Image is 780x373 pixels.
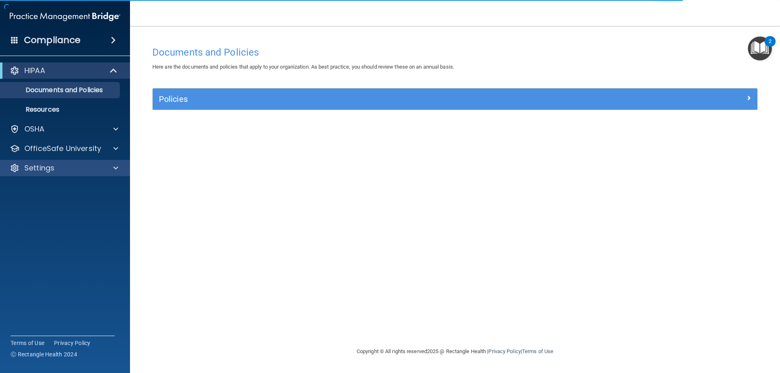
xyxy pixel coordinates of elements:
a: OfficeSafe University [10,144,118,153]
div: 2 [769,41,771,52]
img: PMB logo [10,9,120,25]
p: Documents and Policies [5,86,116,94]
p: OfficeSafe University [24,144,101,153]
a: Privacy Policy [54,339,91,347]
p: Settings [24,163,54,173]
h4: Documents and Policies [152,47,758,58]
p: OSHA [24,124,45,134]
p: Resources [5,106,116,114]
button: Open Resource Center, 2 new notifications [748,37,772,60]
a: HIPAA [10,66,118,75]
p: HIPAA [24,66,45,75]
span: Ⓒ Rectangle Health 2024 [11,350,77,358]
a: Policies [159,93,751,106]
a: OSHA [10,124,118,134]
div: Copyright © All rights reserved 2025 @ Rectangle Health | | [307,339,603,364]
span: Here are the documents and policies that apply to your organization. As best practice, you should... [152,64,454,70]
h4: Compliance [24,34,80,46]
a: Terms of Use [11,339,44,347]
a: Settings [10,163,118,173]
a: Terms of Use [522,348,553,354]
h5: Policies [159,95,600,103]
a: Privacy Policy [488,348,520,354]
